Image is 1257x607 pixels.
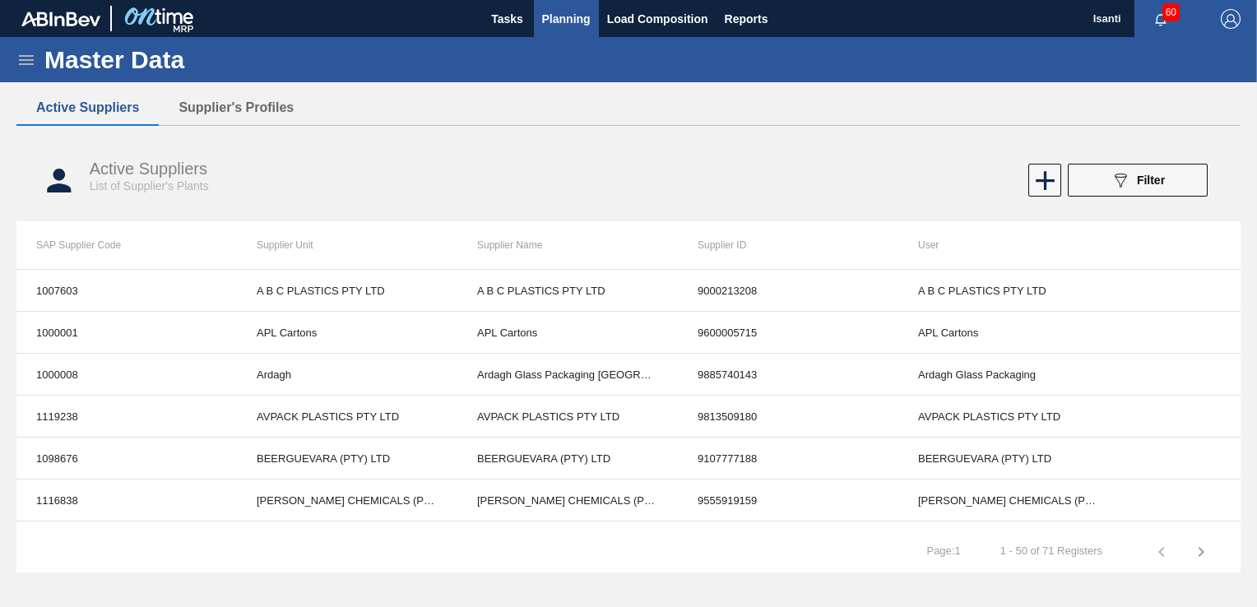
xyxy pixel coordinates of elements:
[898,521,1119,563] td: BRENNTAG SA PTY LTD
[678,396,898,438] td: 9813509180
[457,521,678,563] td: BRENNTAG SA PTY LTD
[237,480,457,521] td: [PERSON_NAME] CHEMICALS (PTY) LTD
[907,531,980,558] td: Page : 1
[44,50,336,69] h1: Master Data
[16,521,237,563] td: 1002487
[16,312,237,354] td: 1000001
[237,270,457,312] td: A B C PLASTICS PTY LTD
[90,179,209,192] span: List of Supplier's Plants
[678,354,898,396] td: 9885740143
[16,221,237,269] th: SAP Supplier Code
[457,312,678,354] td: APL Cartons
[1027,164,1060,197] div: New Supplier
[16,396,237,438] td: 1119238
[1134,7,1187,30] button: Notifications
[898,480,1119,521] td: [PERSON_NAME] CHEMICALS (PTY) LTD
[457,396,678,438] td: AVPACK PLASTICS PTY LTD
[16,90,159,125] button: Active Suppliers
[678,270,898,312] td: 9000213208
[16,438,237,480] td: 1098676
[90,160,207,178] span: Active Suppliers
[898,221,1119,269] th: User
[237,221,457,269] th: Supplier Unit
[678,312,898,354] td: 9600005715
[16,480,237,521] td: 1116838
[237,438,457,480] td: BEERGUEVARA (PTY) LTD
[725,9,768,29] span: Reports
[16,270,237,312] td: 1007603
[678,480,898,521] td: 9555919159
[898,438,1119,480] td: BEERGUEVARA (PTY) LTD
[457,438,678,480] td: BEERGUEVARA (PTY) LTD
[159,90,313,125] button: Supplier's Profiles
[678,521,898,563] td: 9880394037
[542,9,591,29] span: Planning
[981,531,1122,558] td: 1 - 50 of 71 Registers
[898,354,1119,396] td: Ardagh Glass Packaging
[237,521,457,563] td: BRENNTAG SA PTY LTD
[1221,9,1241,29] img: Logout
[1068,164,1208,197] button: Filter
[237,354,457,396] td: Ardagh
[457,221,678,269] th: Supplier Name
[489,9,526,29] span: Tasks
[237,396,457,438] td: AVPACK PLASTICS PTY LTD
[237,312,457,354] td: APL Cartons
[898,396,1119,438] td: AVPACK PLASTICS PTY LTD
[898,270,1119,312] td: A B C PLASTICS PTY LTD
[457,270,678,312] td: A B C PLASTICS PTY LTD
[898,312,1119,354] td: APL Cartons
[678,221,898,269] th: Supplier ID
[457,354,678,396] td: Ardagh Glass Packaging [GEOGRAPHIC_DATA]
[1060,164,1216,197] div: Filter supplier
[678,438,898,480] td: 9107777188
[21,12,100,26] img: TNhmsLtSVTkK8tSr43FrP2fwEKptu5GPRR3wAAAABJRU5ErkJggg==
[607,9,708,29] span: Load Composition
[1162,3,1180,21] span: 60
[457,480,678,521] td: [PERSON_NAME] CHEMICALS (PTY) LTD
[16,354,237,396] td: 1000008
[1137,174,1165,187] span: Filter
